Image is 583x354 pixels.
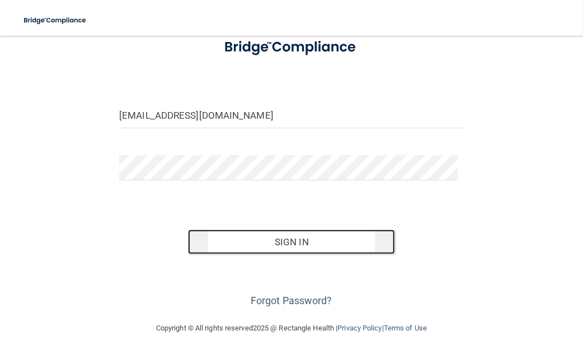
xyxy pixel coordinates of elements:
[17,9,94,32] img: bridge_compliance_login_screen.278c3ca4.svg
[119,103,464,128] input: Email
[337,324,382,332] a: Privacy Policy
[87,310,496,346] div: Copyright © All rights reserved 2025 @ Rectangle Health | |
[210,29,374,66] img: bridge_compliance_login_screen.278c3ca4.svg
[188,230,394,254] button: Sign In
[251,295,332,306] a: Forgot Password?
[384,324,427,332] a: Terms of Use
